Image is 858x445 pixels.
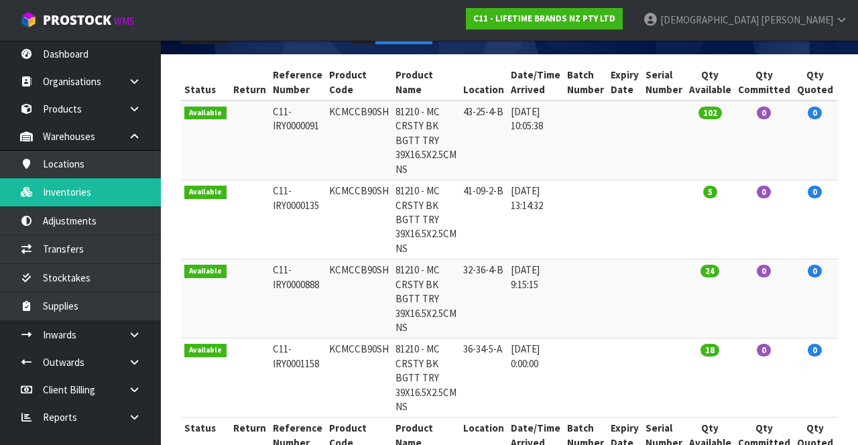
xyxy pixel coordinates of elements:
td: 43-25-4-B [460,101,507,180]
td: 81210 - MC CRSTY BK BGTT TRY 39X16.5X2.5CM NS [392,259,460,338]
th: Batch Number [564,64,607,101]
td: 81210 - MC CRSTY BK BGTT TRY 39X16.5X2.5CM NS [392,338,460,418]
td: [DATE] 10:05:38 [507,101,564,180]
span: [PERSON_NAME] [761,13,833,26]
td: C11-IRY0001158 [269,338,326,418]
td: 81210 - MC CRSTY BK BGTT TRY 39X16.5X2.5CM NS [392,180,460,259]
td: [DATE] 9:15:15 [507,259,564,338]
span: Available [184,344,227,357]
td: 81210 - MC CRSTY BK BGTT TRY 39X16.5X2.5CM NS [392,101,460,180]
td: C11-IRY0000888 [269,259,326,338]
span: 24 [700,265,719,277]
span: 0 [808,265,822,277]
td: C11-IRY0000091 [269,101,326,180]
span: 102 [698,107,722,119]
span: ProStock [43,11,111,29]
td: [DATE] 0:00:00 [507,338,564,418]
th: Qty Quoted [794,64,837,101]
td: 32-36-4-B [460,259,507,338]
span: Available [184,107,227,120]
td: C11-IRY0000135 [269,180,326,259]
span: 0 [757,186,771,198]
td: 36-34-5-A [460,338,507,418]
th: Return [230,64,269,101]
th: Qty Committed [735,64,794,101]
th: Expiry Date [607,64,642,101]
span: 5 [703,186,717,198]
span: 0 [757,265,771,277]
small: WMS [114,15,135,27]
td: KCMCCB90SH [326,101,392,180]
span: Available [184,265,227,278]
span: 0 [808,186,822,198]
th: Product Code [326,64,392,101]
span: Available [184,186,227,199]
td: 41-09-2-B [460,180,507,259]
td: KCMCCB90SH [326,180,392,259]
th: Location [460,64,507,101]
span: 0 [757,344,771,357]
th: Status [181,64,230,101]
a: C11 - LIFETIME BRANDS NZ PTY LTD [466,8,623,29]
span: 0 [757,107,771,119]
td: [DATE] 13:14:32 [507,180,564,259]
th: Product Name [392,64,460,101]
th: Date/Time Arrived [507,64,564,101]
strong: C11 - LIFETIME BRANDS NZ PTY LTD [473,13,615,24]
th: Serial Number [642,64,686,101]
img: cube-alt.png [20,11,37,28]
span: 0 [808,107,822,119]
th: Qty Available [686,64,735,101]
td: KCMCCB90SH [326,259,392,338]
td: KCMCCB90SH [326,338,392,418]
span: 0 [808,344,822,357]
span: [DEMOGRAPHIC_DATA] [660,13,759,26]
th: Reference Number [269,64,326,101]
span: 18 [700,344,719,357]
